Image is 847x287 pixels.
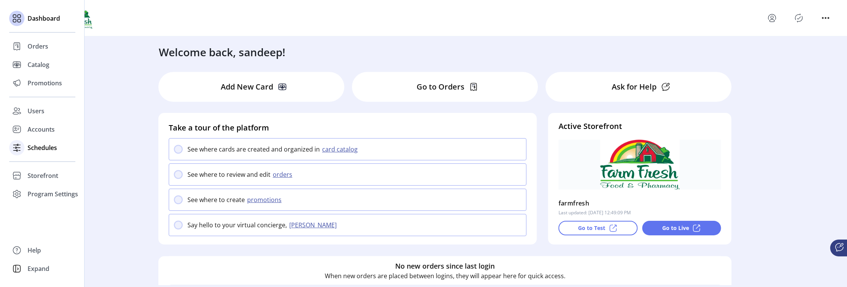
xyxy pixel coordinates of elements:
p: Ask for Help [612,81,656,93]
span: Dashboard [28,14,60,23]
button: card catalog [320,145,362,154]
p: Go to Live [662,224,689,232]
span: Catalog [28,60,49,69]
p: farmfresh [559,197,590,209]
h3: Welcome back, sandeep! [159,44,285,60]
p: When new orders are placed between logins, they will appear here for quick access. [325,271,565,280]
p: See where cards are created and organized in [187,145,320,154]
p: Go to Test [578,224,605,232]
span: Accounts [28,125,55,134]
span: Promotions [28,78,62,88]
p: See where to review and edit [187,170,270,179]
button: promotions [245,195,286,204]
span: Expand [28,264,49,273]
span: Schedules [28,143,57,152]
p: See where to create [187,195,245,204]
button: [PERSON_NAME] [287,220,341,230]
button: orders [270,170,297,179]
span: Users [28,106,44,116]
span: Program Settings [28,189,78,199]
p: Last updated: [DATE] 12:49:09 PM [559,209,631,216]
button: menu [819,12,832,24]
h6: No new orders since last login [395,261,495,271]
p: Add New Card [221,81,273,93]
button: menu [766,12,778,24]
button: Publisher Panel [793,12,805,24]
span: Orders [28,42,48,51]
p: Say hello to your virtual concierge, [187,220,287,230]
h4: Take a tour of the platform [169,122,526,134]
span: Storefront [28,171,58,180]
span: Help [28,246,41,255]
p: Go to Orders [417,81,464,93]
h4: Active Storefront [559,121,721,132]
